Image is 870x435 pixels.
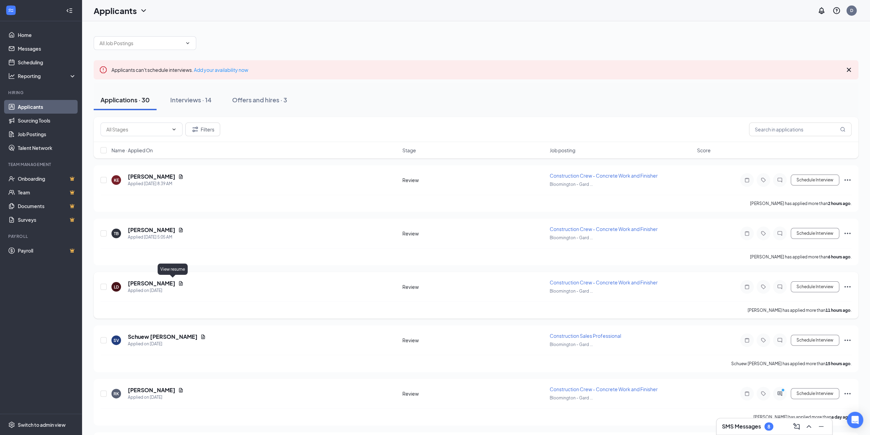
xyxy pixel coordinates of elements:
a: Home [18,28,76,42]
div: Review [402,390,546,397]
svg: Collapse [66,7,73,14]
div: Applied on [DATE] [128,341,206,347]
svg: Note [743,337,751,343]
span: Name · Applied On [111,147,153,154]
svg: Notifications [817,7,826,15]
div: LD [114,284,119,290]
a: Scheduling [18,55,76,69]
div: Reporting [18,73,77,79]
input: All Job Postings [99,39,182,47]
div: Applied [DATE] 8:39 AM [128,180,184,187]
svg: Tag [759,284,767,290]
a: OnboardingCrown [18,172,76,185]
svg: Note [743,391,751,396]
div: Switch to admin view [18,421,66,428]
svg: ChatInactive [776,284,784,290]
svg: PrimaryDot [780,388,788,394]
p: [PERSON_NAME] has applied more than . [750,254,852,260]
span: Bloomington - Gard ... [550,395,593,400]
span: Stage [402,147,416,154]
div: Payroll [8,233,75,239]
svg: Error [99,66,107,74]
svg: Document [200,334,206,340]
a: Sourcing Tools [18,114,76,127]
div: Applications · 30 [101,95,150,104]
b: 11 hours ago [826,308,851,313]
svg: ChatInactive [776,231,784,236]
div: Review [402,283,546,290]
svg: Tag [759,231,767,236]
div: Offers and hires · 3 [232,95,287,104]
p: [PERSON_NAME] has applied more than . [748,307,852,313]
svg: Ellipses [843,283,852,291]
a: Applicants [18,100,76,114]
svg: ChevronDown [171,127,177,132]
span: Construction Crew - Concrete Work and Finisher [550,279,658,285]
span: Applicants can't schedule interviews. [111,67,248,73]
div: RK [113,391,119,397]
svg: ChatInactive [776,337,784,343]
svg: QuestionInfo [832,7,841,15]
button: ChevronUp [803,421,814,432]
button: Filter Filters [185,123,220,136]
b: 15 hours ago [826,361,851,366]
svg: Tag [759,391,767,396]
svg: Tag [759,177,767,183]
div: D [850,8,853,13]
svg: Document [178,227,184,233]
b: 2 hours ago [828,201,851,206]
svg: Ellipses [843,336,852,344]
svg: Note [743,284,751,290]
svg: Analysis [8,73,15,79]
svg: ChevronUp [805,422,813,431]
button: Schedule Interview [791,175,839,185]
div: KE [114,177,119,183]
span: Bloomington - Gard ... [550,342,593,347]
svg: Note [743,177,751,183]
p: [PERSON_NAME] has applied more than . [753,414,852,420]
svg: Ellipses [843,229,852,238]
a: Messages [18,42,76,55]
div: Applied [DATE] 5:05 AM [128,234,184,241]
span: Score [697,147,711,154]
h5: [PERSON_NAME] [128,280,175,287]
svg: ComposeMessage [792,422,801,431]
a: DocumentsCrown [18,199,76,213]
div: Review [402,230,546,237]
p: [PERSON_NAME] has applied more than . [750,201,852,206]
h5: Schuew [PERSON_NAME] [128,333,198,341]
div: Hiring [8,90,75,95]
svg: ChatInactive [776,177,784,183]
svg: Tag [759,337,767,343]
button: Schedule Interview [791,388,839,399]
button: ComposeMessage [791,421,802,432]
svg: WorkstreamLogo [8,7,14,14]
a: PayrollCrown [18,244,76,257]
input: Search in applications [749,123,852,136]
div: Interviews · 14 [170,95,212,104]
svg: Document [178,387,184,393]
button: Schedule Interview [791,281,839,292]
b: 6 hours ago [828,254,851,259]
div: Team Management [8,162,75,167]
div: Review [402,337,546,344]
svg: Ellipses [843,176,852,184]
a: Job Postings [18,127,76,141]
h5: [PERSON_NAME] [128,386,175,394]
a: Add your availability now [194,67,248,73]
h1: Applicants [94,5,137,16]
div: Applied on [DATE] [128,394,184,401]
span: Construction Crew - Concrete Work and Finisher [550,172,658,179]
button: Schedule Interview [791,228,839,239]
span: Construction Sales Professional [550,333,621,339]
span: Construction Crew - Concrete Work and Finisher [550,226,658,232]
div: SV [113,337,119,343]
svg: Filter [191,125,199,133]
input: All Stages [106,126,169,133]
a: Talent Network [18,141,76,155]
svg: Settings [8,421,15,428]
svg: MagnifyingGlass [840,127,845,132]
svg: Minimize [817,422,825,431]
span: Bloomington - Gard ... [550,182,593,187]
a: TeamCrown [18,185,76,199]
